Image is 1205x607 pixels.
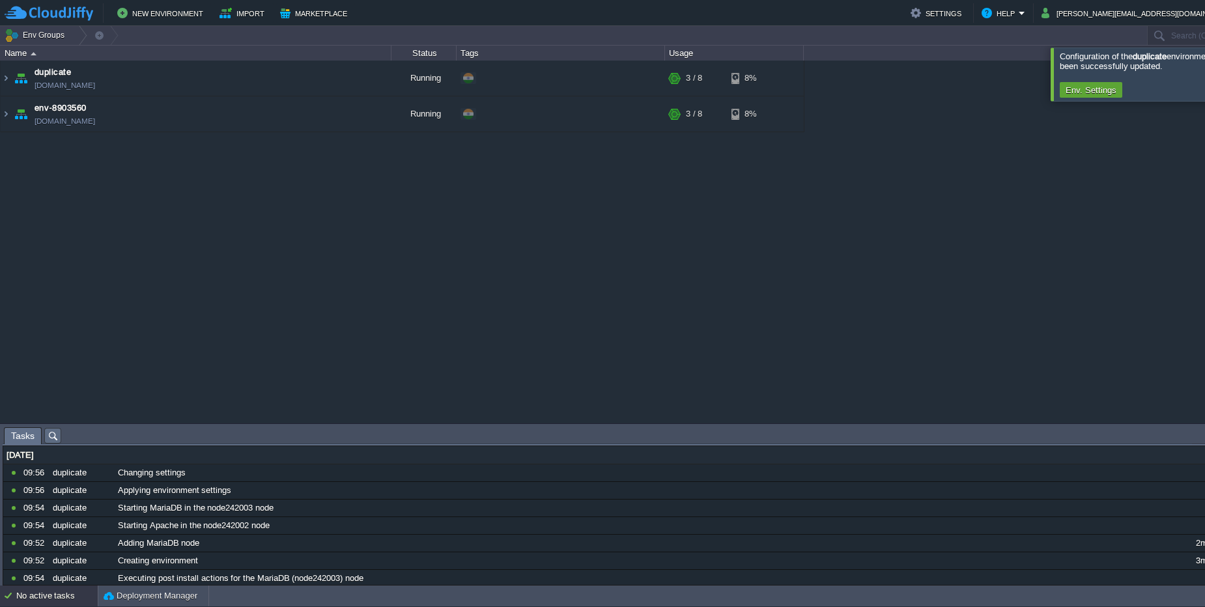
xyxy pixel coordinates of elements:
button: Env. Settings [1062,84,1120,96]
img: AMDAwAAAACH5BAEAAAAALAAAAAABAAEAAAICRAEAOw== [12,96,30,132]
div: 09:54 [23,570,48,587]
div: duplicate [50,482,113,499]
div: duplicate [50,552,113,569]
div: 3 / 8 [686,61,702,96]
a: env-8903560 [35,102,87,115]
span: Applying environment settings [118,485,231,496]
b: duplicate [1133,51,1167,61]
div: Status [392,46,456,61]
div: 09:52 [23,535,48,552]
div: 3 / 8 [686,96,702,132]
span: Starting Apache in the node242002 node [118,520,270,531]
span: Starting MariaDB in the node242003 node [118,502,274,514]
div: 8% [731,96,774,132]
a: [DOMAIN_NAME] [35,115,95,128]
div: duplicate [50,535,113,552]
div: No active tasks [16,586,98,606]
div: 09:56 [23,482,48,499]
button: Import [220,5,268,21]
a: [DOMAIN_NAME] [35,79,95,92]
span: Tasks [11,428,35,444]
img: AMDAwAAAACH5BAEAAAAALAAAAAABAAEAAAICRAEAOw== [31,52,36,55]
div: Running [391,61,457,96]
div: 8% [731,61,774,96]
div: Running [391,96,457,132]
span: Adding MariaDB node [118,537,199,549]
div: duplicate [50,517,113,534]
button: Help [982,5,1019,21]
button: Marketplace [280,5,351,21]
button: Settings [911,5,965,21]
img: AMDAwAAAACH5BAEAAAAALAAAAAABAAEAAAICRAEAOw== [12,61,30,96]
button: New Environment [117,5,207,21]
div: 09:54 [23,517,48,534]
iframe: chat widget [1150,555,1192,594]
button: Deployment Manager [104,589,197,602]
div: 09:52 [23,552,48,569]
div: duplicate [50,500,113,516]
img: AMDAwAAAACH5BAEAAAAALAAAAAABAAEAAAICRAEAOw== [1,96,11,132]
img: AMDAwAAAACH5BAEAAAAALAAAAAABAAEAAAICRAEAOw== [1,61,11,96]
div: duplicate [50,464,113,481]
div: 09:56 [23,464,48,481]
div: Name [1,46,391,61]
button: Env Groups [5,26,69,44]
div: 09:54 [23,500,48,516]
div: duplicate [50,570,113,587]
span: Executing post install actions for the MariaDB (node242003) node [118,572,363,584]
div: Tags [457,46,664,61]
span: Changing settings [118,467,186,479]
span: Creating environment [118,555,198,567]
a: duplicate [35,66,71,79]
div: Usage [666,46,803,61]
img: CloudJiffy [5,5,93,21]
